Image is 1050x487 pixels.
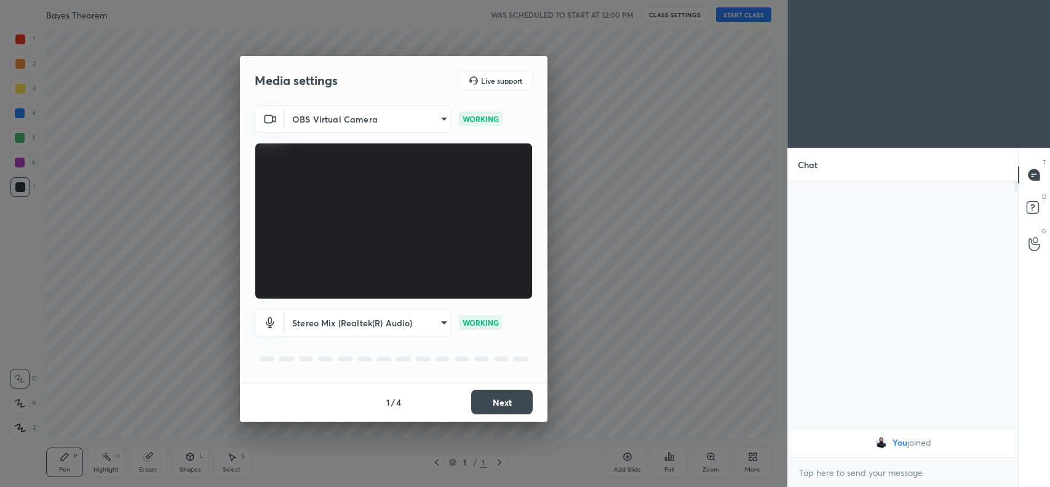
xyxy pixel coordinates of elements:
h5: Live support [481,77,522,84]
h2: Media settings [255,73,338,89]
p: Chat [788,148,827,181]
p: T [1043,158,1046,167]
span: You [893,438,907,448]
p: D [1042,192,1046,201]
h4: 4 [396,396,401,409]
div: grid [788,428,1018,457]
div: OBS Virtual Camera [285,309,451,337]
div: OBS Virtual Camera [285,105,451,133]
p: WORKING [463,113,499,124]
h4: 1 [386,396,390,409]
h4: / [391,396,395,409]
p: G [1041,227,1046,236]
p: WORKING [463,317,499,328]
button: Next [471,390,533,414]
img: e00dc300a4f7444a955e410797683dbd.jpg [875,437,888,449]
span: joined [907,438,931,448]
